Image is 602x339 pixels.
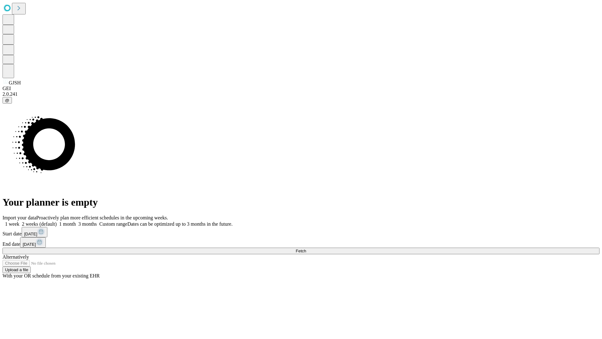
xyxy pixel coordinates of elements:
span: Fetch [296,249,306,253]
span: 1 week [5,221,19,227]
div: End date [3,237,599,248]
span: Custom range [99,221,127,227]
span: [DATE] [23,242,36,247]
div: 2.0.241 [3,91,599,97]
button: Fetch [3,248,599,254]
span: Proactively plan more efficient schedules in the upcoming weeks. [36,215,168,220]
span: 2 weeks (default) [22,221,57,227]
h1: Your planner is empty [3,196,599,208]
button: [DATE] [22,227,47,237]
button: [DATE] [20,237,46,248]
span: 1 month [59,221,76,227]
span: With your OR schedule from your existing EHR [3,273,100,278]
button: Upload a file [3,266,31,273]
span: @ [5,98,9,103]
span: [DATE] [24,232,37,236]
span: Import your data [3,215,36,220]
button: @ [3,97,12,104]
span: GJSH [9,80,21,85]
span: Alternatively [3,254,29,260]
span: 3 months [78,221,97,227]
div: GEI [3,86,599,91]
span: Dates can be optimized up to 3 months in the future. [127,221,232,227]
div: Start date [3,227,599,237]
